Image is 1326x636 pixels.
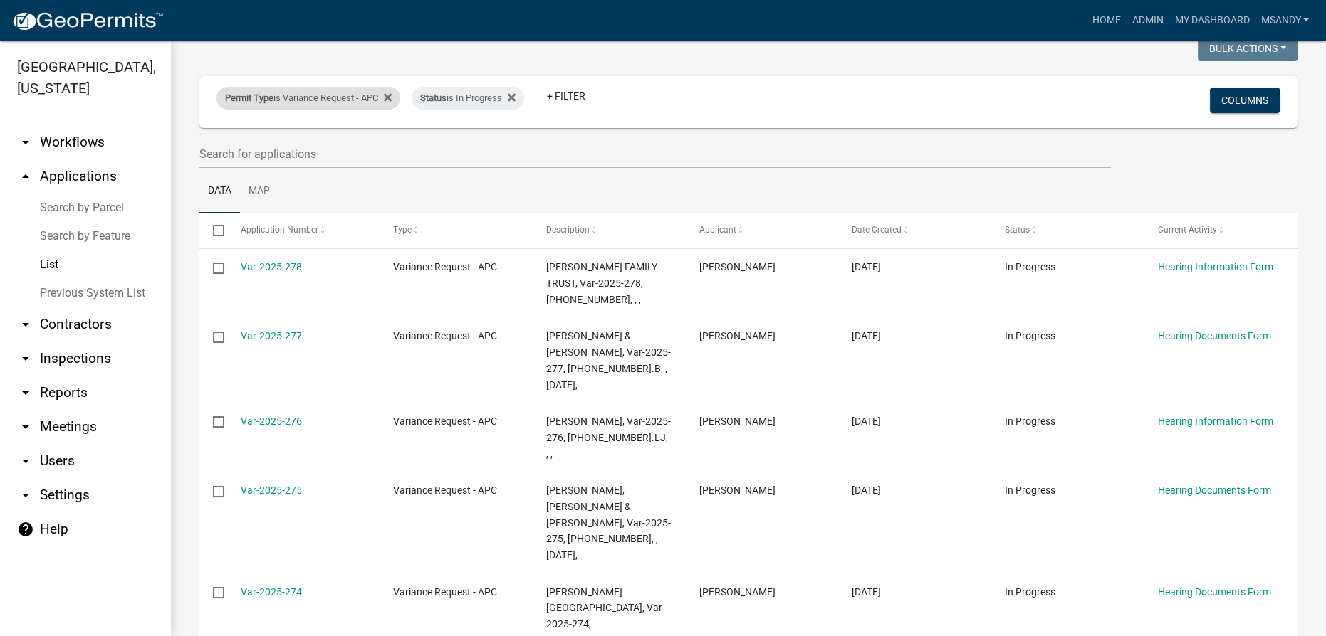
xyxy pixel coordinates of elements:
i: arrow_drop_down [17,487,34,504]
a: Hearing Documents Form [1158,586,1271,598]
datatable-header-cell: Applicant [685,213,838,248]
span: Cheryl Spratt [699,261,776,272]
a: Admin [1126,7,1169,34]
span: JENNIFER & PHILLIP WADDLE, Var-2025-277, 013-014-004.B, , 10/14/2025, [546,330,671,390]
span: Status [1005,225,1030,235]
span: Description [546,225,590,235]
i: arrow_drop_down [17,134,34,151]
a: My Dashboard [1169,7,1255,34]
button: Columns [1210,88,1280,113]
datatable-header-cell: Description [533,213,686,248]
span: Variance Request - APC [393,261,497,272]
a: + Filter [536,83,597,109]
span: Variance Request - APC [393,586,497,598]
span: Matt Sandy [699,586,776,598]
span: 09/17/2025 [852,586,881,598]
a: Var-2025-277 [241,330,302,341]
input: Search for applications [199,139,1111,169]
span: Date Created [852,225,902,235]
span: In Progress [1005,484,1055,496]
a: Hearing Information Form [1158,415,1273,427]
i: arrow_drop_down [17,350,34,367]
i: arrow_drop_down [17,316,34,333]
datatable-header-cell: Application Number [226,213,380,248]
i: arrow_drop_down [17,384,34,401]
i: help [17,521,34,538]
span: In Progress [1005,330,1055,341]
span: 09/17/2025 [852,484,881,496]
span: Current Activity [1158,225,1217,235]
span: 09/24/2025 [852,261,881,272]
a: Hearing Information Form [1158,261,1273,272]
span: Applicant [699,225,736,235]
datatable-header-cell: Status [991,213,1144,248]
i: arrow_drop_down [17,418,34,435]
a: Var-2025-278 [241,261,302,272]
span: Application Number [241,225,318,235]
datatable-header-cell: Current Activity [1144,213,1297,248]
datatable-header-cell: Select [199,213,226,248]
span: Variance Request - APC [393,330,497,341]
span: In Progress [1005,586,1055,598]
div: is In Progress [412,87,524,110]
a: Home [1086,7,1126,34]
span: Variance Request - APC [393,484,497,496]
span: Type [393,225,412,235]
span: Status [420,92,447,103]
a: Hearing Documents Form [1158,484,1271,496]
a: Data [199,169,240,214]
span: In Progress [1005,261,1055,272]
span: Cheryl Spratt [699,415,776,427]
span: Cheryl Spratt [699,484,776,496]
span: BRAD, CARLY & ALLISON WEBB, Var-2025-275, 007-059-009, , 10/13/2025, [546,484,671,561]
span: In Progress [1005,415,1055,427]
div: is Variance Request - APC [216,87,400,110]
a: Map [240,169,278,214]
span: Permit Type [225,92,273,103]
a: Var-2025-276 [241,415,302,427]
a: Var-2025-275 [241,484,302,496]
datatable-header-cell: Date Created [838,213,991,248]
span: RUSSELL FAMILY TRUST, Var-2025-278, 007-053-069, , , [546,261,657,305]
i: arrow_drop_down [17,452,34,470]
a: Var-2025-274 [241,586,302,598]
span: 09/18/2025 [852,415,881,427]
span: MICHAEL CRITCHLOW, Var-2025-276, 005-102-007.LJ, , , [546,415,671,460]
a: msandy [1255,7,1315,34]
span: Variance Request - APC [393,415,497,427]
span: 09/18/2025 [852,330,881,341]
i: arrow_drop_up [17,168,34,185]
a: Hearing Documents Form [1158,330,1271,341]
datatable-header-cell: Type [380,213,533,248]
button: Bulk Actions [1198,36,1298,61]
span: Cheryl Spratt [699,330,776,341]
